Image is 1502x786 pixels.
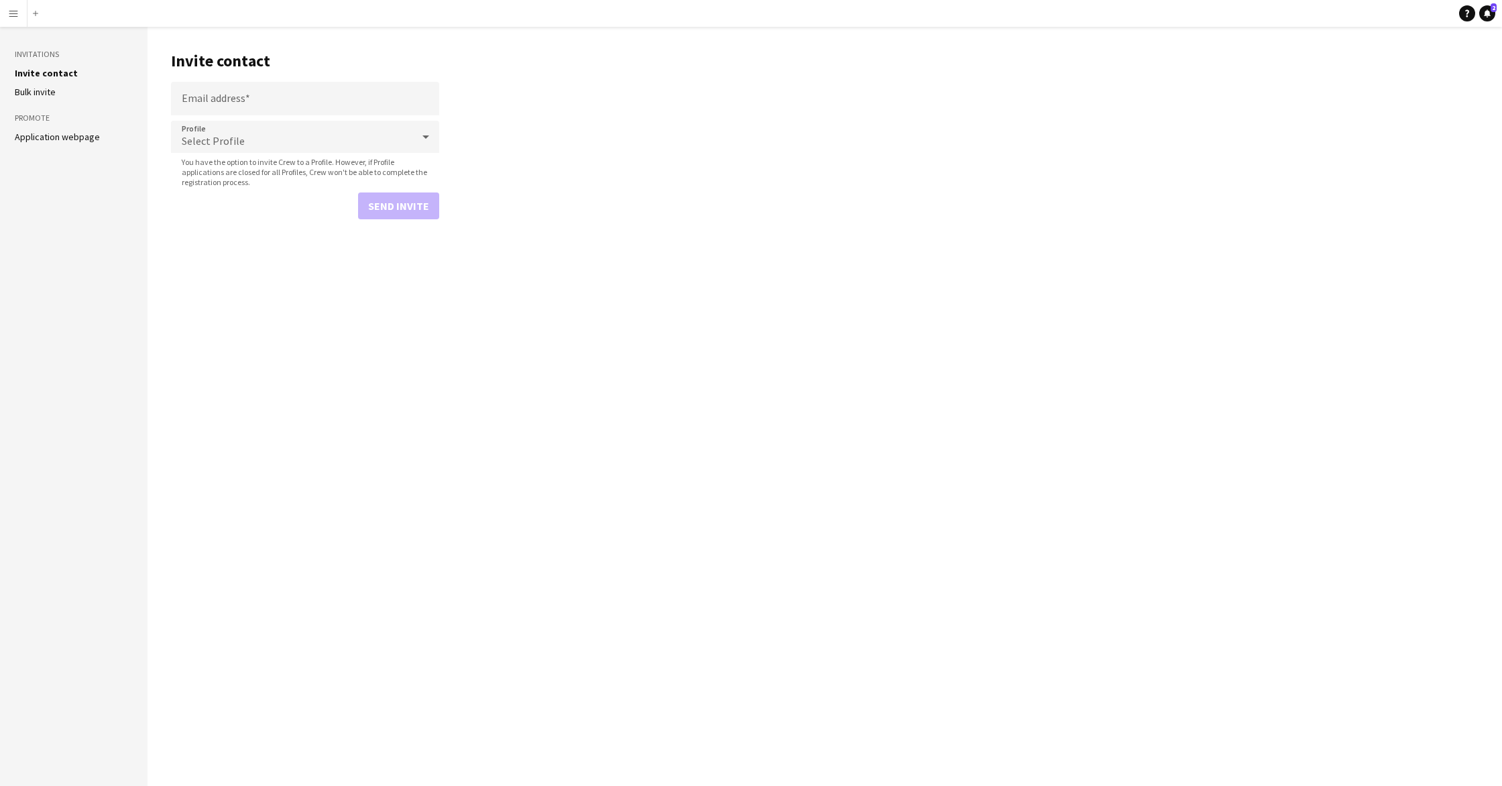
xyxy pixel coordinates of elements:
span: Select Profile [182,134,245,148]
a: Application webpage [15,131,100,143]
span: You have the option to invite Crew to a Profile. However, if Profile applications are closed for ... [171,157,439,187]
a: Invite contact [15,67,78,79]
span: 2 [1491,3,1497,12]
a: Bulk invite [15,86,56,98]
h3: Invitations [15,48,133,60]
a: 2 [1479,5,1495,21]
h3: Promote [15,112,133,124]
h1: Invite contact [171,51,439,71]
